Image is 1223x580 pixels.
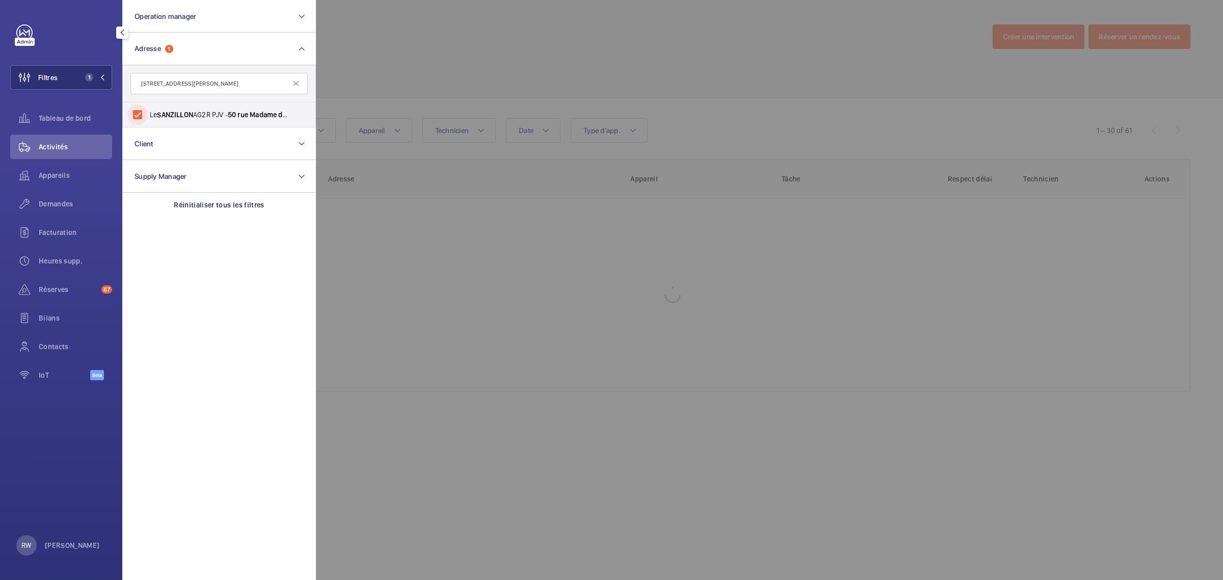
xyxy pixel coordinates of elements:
span: Appareils [39,170,112,180]
span: Contacts [39,341,112,352]
span: Heures supp. [39,256,112,266]
span: 67 [101,285,112,294]
span: Facturation [39,227,112,238]
span: Tableau de bord [39,113,112,123]
span: IoT [39,370,90,380]
span: 1 [85,73,93,82]
span: Filtres [38,72,58,83]
p: RW [21,540,31,550]
span: Activités [39,142,112,152]
span: Beta [90,370,104,380]
p: [PERSON_NAME] [45,540,100,550]
span: Réserves [39,284,97,295]
span: Bilans [39,313,112,323]
span: Demandes [39,199,112,209]
button: Filtres1 [10,65,112,90]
